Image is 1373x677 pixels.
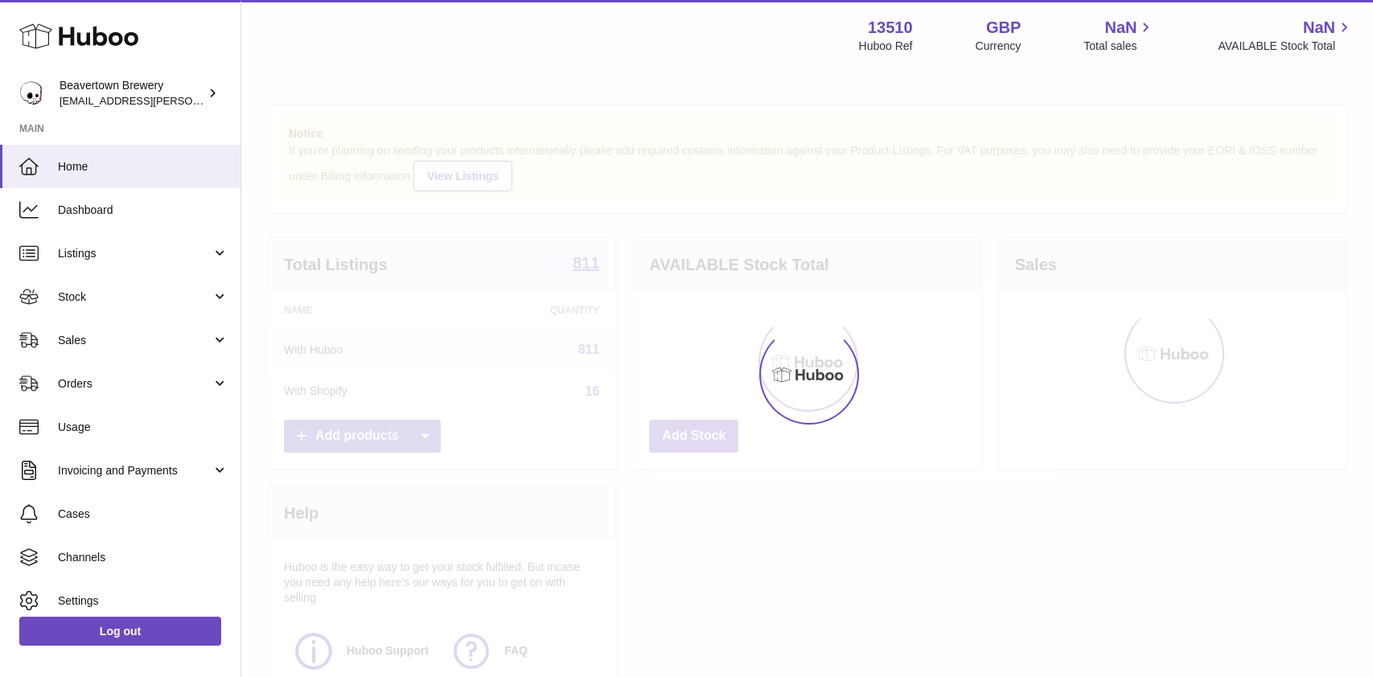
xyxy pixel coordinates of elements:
[60,94,323,107] span: [EMAIL_ADDRESS][PERSON_NAME][DOMAIN_NAME]
[1083,39,1155,54] span: Total sales
[58,376,212,392] span: Orders
[58,203,228,218] span: Dashboard
[58,159,228,174] span: Home
[1083,17,1155,54] a: NaN Total sales
[1303,17,1335,39] span: NaN
[58,420,228,435] span: Usage
[60,78,204,109] div: Beavertown Brewery
[58,463,212,478] span: Invoicing and Payments
[58,246,212,261] span: Listings
[58,333,212,348] span: Sales
[1104,17,1137,39] span: NaN
[58,289,212,305] span: Stock
[986,17,1021,39] strong: GBP
[859,39,913,54] div: Huboo Ref
[1218,39,1354,54] span: AVAILABLE Stock Total
[976,39,1022,54] div: Currency
[58,593,228,609] span: Settings
[19,81,43,105] img: kit.lowe@beavertownbrewery.co.uk
[868,17,913,39] strong: 13510
[58,550,228,565] span: Channels
[1218,17,1354,54] a: NaN AVAILABLE Stock Total
[58,507,228,522] span: Cases
[19,617,221,646] a: Log out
